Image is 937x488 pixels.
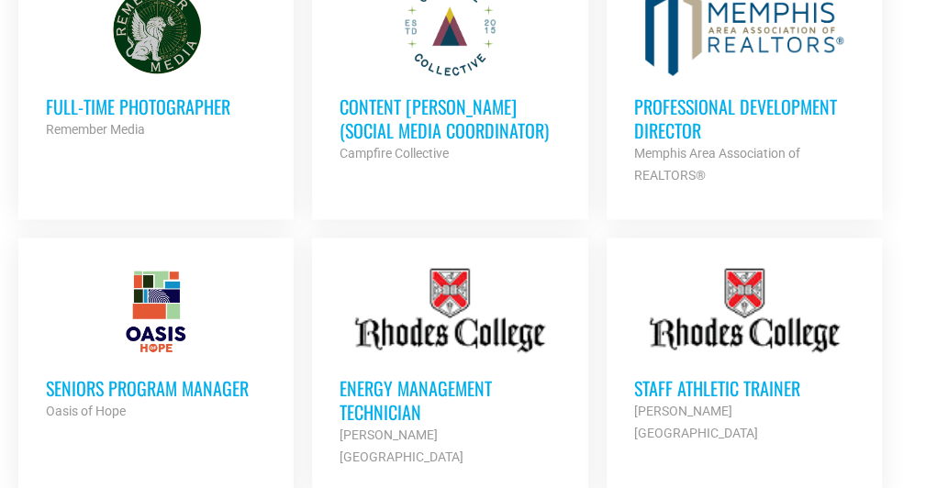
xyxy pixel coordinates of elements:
strong: [PERSON_NAME][GEOGRAPHIC_DATA] [340,427,463,464]
a: Staff Athletic Trainer [PERSON_NAME][GEOGRAPHIC_DATA] [607,238,882,471]
h3: Professional Development Director [634,94,854,142]
a: Seniors Program Manager Oasis of Hope [18,238,294,449]
strong: Memphis Area Association of REALTORS® [634,146,800,183]
strong: [PERSON_NAME][GEOGRAPHIC_DATA] [634,404,758,440]
h3: Energy Management Technician [340,376,560,424]
h3: Full-Time Photographer [46,94,266,118]
h3: Seniors Program Manager [46,376,266,400]
h3: Content [PERSON_NAME] (Social Media Coordinator) [340,94,560,142]
h3: Staff Athletic Trainer [634,376,854,400]
strong: Remember Media [46,122,145,137]
strong: Oasis of Hope [46,404,126,418]
strong: Campfire Collective [340,146,449,161]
